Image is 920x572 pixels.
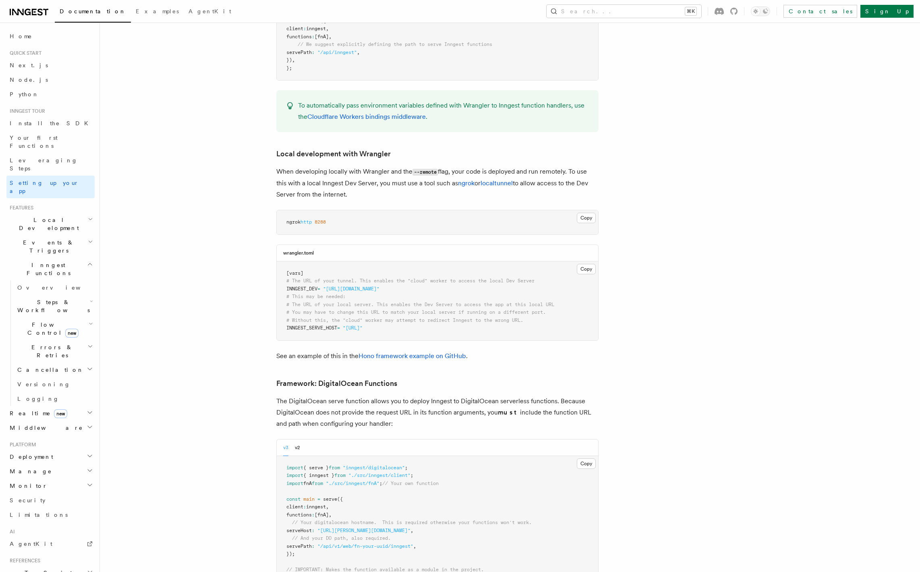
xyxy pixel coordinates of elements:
span: : [312,50,315,55]
span: # The URL of your local server. This enables the Dev Server to access the app at this local URL [286,302,554,307]
span: # You may have to change this URL to match your local server if running on a different port. [286,309,546,315]
kbd: ⌘K [685,7,696,15]
span: "/api/v1/web/fn-your-uuid/inngest" [317,543,413,549]
a: Cloudflare Workers bindings middleware [307,113,426,120]
button: Local Development [6,213,95,235]
code: --remote [412,169,438,176]
span: ({ [337,496,343,502]
a: Examples [131,2,184,22]
a: Node.js [6,73,95,87]
span: Home [10,32,32,40]
span: "[URL][PERSON_NAME][DOMAIN_NAME]" [317,528,410,533]
span: new [65,329,79,338]
span: }) [286,57,292,63]
span: , [326,504,329,510]
span: "./src/inngest/fnA" [326,481,379,486]
span: Deployment [6,453,53,461]
a: Install the SDK [6,116,95,131]
span: Next.js [10,62,48,68]
span: ngrok [286,219,300,225]
span: Security [10,497,46,504]
span: const [286,496,300,502]
a: Local development with Wrangler [276,148,391,160]
span: INNGEST_DEV [286,286,317,292]
a: Sign Up [860,5,914,18]
span: servePath [286,543,312,549]
a: Logging [14,392,95,406]
a: AgentKit [184,2,236,22]
span: ; [405,465,408,470]
button: Cancellation [14,363,95,377]
span: http [300,219,312,225]
span: AgentKit [10,541,52,547]
span: Logging [17,396,59,402]
span: Your first Functions [10,135,58,149]
span: [fnA] [315,512,329,518]
button: Search...⌘K [547,5,701,18]
span: Monitor [6,482,48,490]
span: serveHost [286,528,312,533]
span: main [303,496,315,502]
a: Limitations [6,508,95,522]
span: Local Development [6,216,88,232]
span: Inngest tour [6,108,45,114]
span: : [303,26,306,31]
strong: must [498,408,520,416]
a: Overview [14,280,95,295]
span: # The URL of your tunnel. This enables the "cloud" worker to access the local Dev Server [286,278,535,284]
span: Cancellation [14,366,84,374]
a: Hono framework example on GitHub [358,352,466,360]
button: Flow Controlnew [14,317,95,340]
button: Deployment [6,450,95,464]
span: References [6,557,40,564]
span: : [312,543,315,549]
span: Events & Triggers [6,238,88,255]
span: fnA [303,481,312,486]
span: Middleware [6,424,83,432]
a: Versioning [14,377,95,392]
p: See an example of this in the . [276,350,599,362]
span: : [312,512,315,518]
span: , [329,512,332,518]
span: , [326,26,329,31]
span: from [334,473,346,478]
a: Your first Functions [6,131,95,153]
span: Features [6,205,33,211]
span: servePath [286,50,312,55]
span: Realtime [6,409,67,417]
a: AgentKit [6,537,95,551]
span: ; [410,473,413,478]
p: To automatically pass environment variables defined with Wrangler to Inngest function handlers, u... [298,100,589,122]
button: v3 [283,439,288,456]
span: "[URL][DOMAIN_NAME]" [323,286,379,292]
span: "inngest/digitalocean" [343,465,405,470]
span: functions [286,34,312,39]
span: // We suggest explicitly defining the path to serve Inngest functions [298,41,492,47]
span: [vars] [286,270,303,276]
span: Errors & Retries [14,343,87,359]
span: "./src/inngest/client" [348,473,410,478]
span: }); [286,551,295,557]
a: ngrok [458,179,475,187]
a: Contact sales [783,5,857,18]
span: , [329,34,332,39]
span: Platform [6,441,36,448]
span: = [317,496,320,502]
span: client [286,26,303,31]
a: Leveraging Steps [6,153,95,176]
span: // Your digitalocean hostname. This is required otherwise your functions won't work. [292,520,532,525]
span: : [300,18,303,24]
span: { serve } [303,465,329,470]
span: , [357,50,360,55]
span: from [329,465,340,470]
span: Versioning [17,381,70,388]
span: Examples [136,8,179,15]
span: serve [323,496,337,502]
span: Steps & Workflows [14,298,90,314]
span: , [292,57,295,63]
a: Next.js [6,58,95,73]
span: Flow Control [14,321,89,337]
h3: wrangler.toml [283,250,314,256]
span: AgentKit [189,8,231,15]
span: 8288 [315,219,326,225]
